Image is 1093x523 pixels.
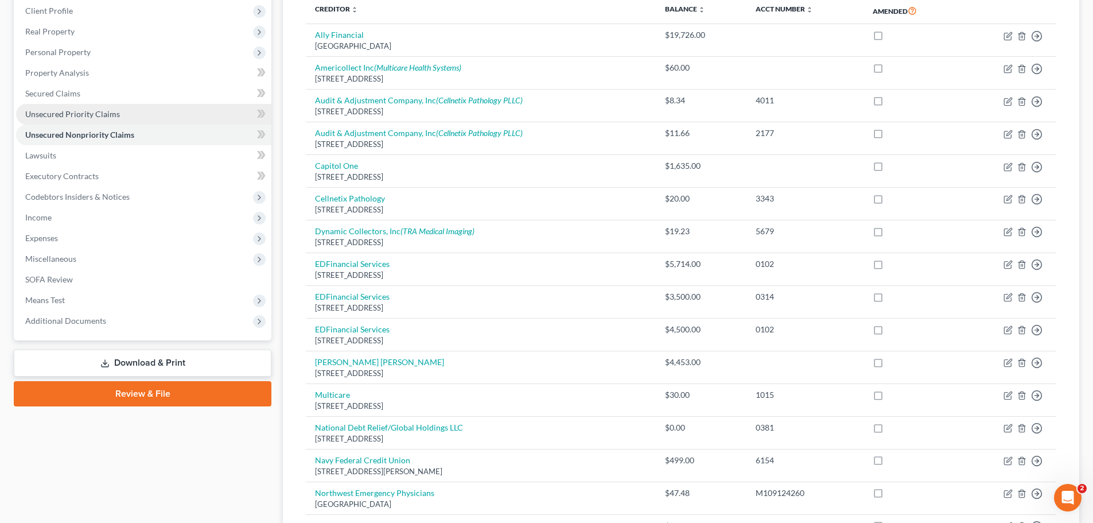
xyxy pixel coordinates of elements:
iframe: Intercom live chat [1054,484,1082,512]
a: Ally Financial [315,30,364,40]
i: (TRA Medical Imaging) [400,226,474,236]
div: 2177 [756,127,854,139]
div: 0102 [756,258,854,270]
span: Miscellaneous [25,254,76,264]
div: 0102 [756,324,854,335]
div: 0314 [756,291,854,303]
div: 1015 [756,389,854,401]
div: $4,453.00 [665,357,737,368]
a: EDFinancial Services [315,259,390,269]
i: unfold_more [698,6,705,13]
i: (Cellnetix Pathology PLLC) [436,95,523,105]
div: $499.00 [665,455,737,466]
div: $19,726.00 [665,29,737,41]
div: $4,500.00 [665,324,737,335]
a: Acct Number unfold_more [756,5,813,13]
div: $1,635.00 [665,160,737,172]
div: [STREET_ADDRESS] [315,303,647,313]
a: Creditor unfold_more [315,5,358,13]
span: Codebtors Insiders & Notices [25,192,130,202]
span: Personal Property [25,47,91,57]
div: $30.00 [665,389,737,401]
a: Northwest Emergency Physicians [315,488,434,498]
i: (Multicare Health Systems) [374,63,461,72]
span: SOFA Review [25,274,73,284]
a: Multicare [315,390,350,400]
i: unfold_more [806,6,813,13]
a: Review & File [14,381,271,406]
div: [STREET_ADDRESS] [315,237,647,248]
a: Cellnetix Pathology [315,193,385,203]
i: unfold_more [351,6,358,13]
span: Income [25,212,52,222]
a: Capitol One [315,161,358,171]
div: [STREET_ADDRESS] [315,270,647,281]
span: Expenses [25,233,58,243]
div: $60.00 [665,62,737,73]
div: 4011 [756,95,854,106]
span: Property Analysis [25,68,89,78]
div: [GEOGRAPHIC_DATA] [315,499,647,510]
a: Property Analysis [16,63,271,83]
span: Unsecured Nonpriority Claims [25,130,134,140]
div: [STREET_ADDRESS] [315,172,647,183]
span: Client Profile [25,6,73,16]
a: Audit & Adjustment Company, Inc(Cellnetix Pathology PLLC) [315,128,523,138]
span: Additional Documents [25,316,106,326]
div: $11.66 [665,127,737,139]
a: EDFinancial Services [315,292,390,301]
div: $20.00 [665,193,737,204]
a: Americollect Inc(Multicare Health Systems) [315,63,461,72]
a: Download & Print [14,350,271,377]
div: [STREET_ADDRESS] [315,139,647,150]
span: Real Property [25,26,75,36]
a: National Debt Relief/Global Holdings LLC [315,423,463,432]
div: $5,714.00 [665,258,737,270]
div: [STREET_ADDRESS][PERSON_NAME] [315,466,647,477]
div: [GEOGRAPHIC_DATA] [315,41,647,52]
div: $0.00 [665,422,737,433]
span: Executory Contracts [25,171,99,181]
a: Dynamic Collectors, Inc(TRA Medical Imaging) [315,226,474,236]
div: [STREET_ADDRESS] [315,204,647,215]
a: Balance unfold_more [665,5,705,13]
div: 3343 [756,193,854,204]
a: Audit & Adjustment Company, Inc(Cellnetix Pathology PLLC) [315,95,523,105]
div: [STREET_ADDRESS] [315,401,647,412]
a: SOFA Review [16,269,271,290]
div: [STREET_ADDRESS] [315,335,647,346]
div: [STREET_ADDRESS] [315,368,647,379]
a: [PERSON_NAME] [PERSON_NAME] [315,357,444,367]
a: Unsecured Priority Claims [16,104,271,125]
span: Unsecured Priority Claims [25,109,120,119]
div: $19.23 [665,226,737,237]
a: Secured Claims [16,83,271,104]
div: 0381 [756,422,854,433]
div: $8.34 [665,95,737,106]
div: [STREET_ADDRESS] [315,106,647,117]
div: [STREET_ADDRESS] [315,73,647,84]
span: Secured Claims [25,88,80,98]
a: Navy Federal Credit Union [315,455,410,465]
span: Means Test [25,295,65,305]
a: EDFinancial Services [315,324,390,334]
div: 5679 [756,226,854,237]
a: Lawsuits [16,145,271,166]
a: Executory Contracts [16,166,271,187]
div: $47.48 [665,487,737,499]
a: Unsecured Nonpriority Claims [16,125,271,145]
div: 6154 [756,455,854,466]
div: M109124260 [756,487,854,499]
span: Lawsuits [25,150,56,160]
div: [STREET_ADDRESS] [315,433,647,444]
i: (Cellnetix Pathology PLLC) [436,128,523,138]
div: $3,500.00 [665,291,737,303]
span: 2 [1078,484,1087,493]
